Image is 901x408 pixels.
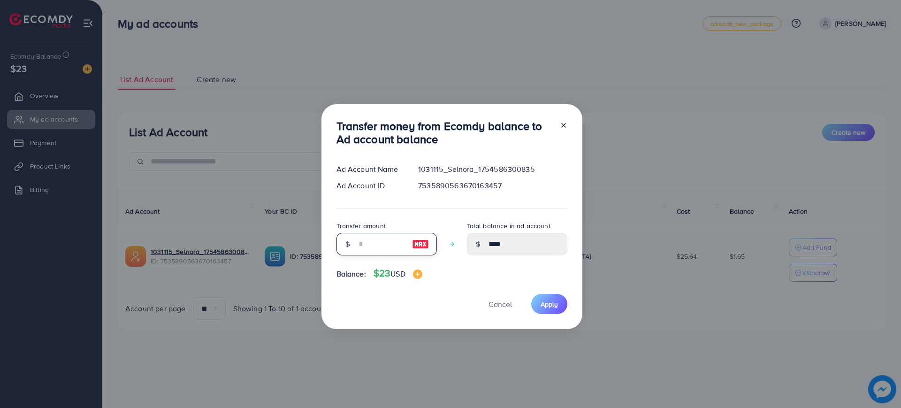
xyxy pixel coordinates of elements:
img: image [412,239,429,250]
span: Balance: [336,269,366,279]
h3: Transfer money from Ecomdy balance to Ad account balance [336,119,552,146]
button: Apply [531,294,567,314]
div: Ad Account Name [329,164,411,175]
span: Cancel [489,299,512,309]
img: image [413,269,422,279]
button: Cancel [477,294,524,314]
div: Ad Account ID [329,180,411,191]
label: Total balance in ad account [467,221,550,231]
span: USD [390,269,405,279]
label: Transfer amount [336,221,386,231]
span: Apply [541,300,558,309]
div: 7535890563670163457 [411,180,574,191]
h4: $23 [374,268,422,279]
div: 1031115_Selnora_1754586300835 [411,164,574,175]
